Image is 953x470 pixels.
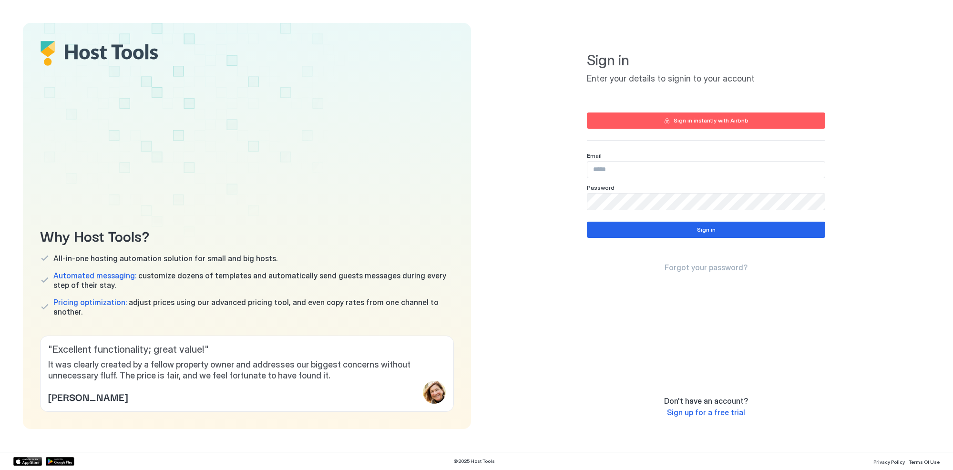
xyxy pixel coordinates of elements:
input: Input Field [587,194,825,210]
div: Sign in instantly with Airbnb [674,116,748,125]
span: Password [587,184,615,191]
a: Privacy Policy [873,456,905,466]
span: Sign in [587,51,825,70]
button: Sign in instantly with Airbnb [587,112,825,129]
span: © 2025 Host Tools [453,458,495,464]
a: Forgot your password? [665,263,748,273]
span: Email [587,152,602,159]
a: Sign up for a free trial [667,408,745,418]
a: Google Play Store [46,457,74,466]
div: Sign in [697,225,716,234]
span: Enter your details to signin to your account [587,73,825,84]
span: " Excellent functionality; great value! " [48,344,446,356]
span: Terms Of Use [909,459,940,465]
span: Don't have an account? [664,396,748,406]
input: Input Field [587,162,825,178]
span: adjust prices using our advanced pricing tool, and even copy rates from one channel to another. [53,297,454,317]
a: Terms Of Use [909,456,940,466]
span: It was clearly created by a fellow property owner and addresses our biggest concerns without unne... [48,359,446,381]
button: Sign in [587,222,825,238]
span: Forgot your password? [665,263,748,272]
span: Automated messaging: [53,271,136,280]
span: Privacy Policy [873,459,905,465]
span: Sign up for a free trial [667,408,745,417]
span: Pricing optimization: [53,297,127,307]
a: App Store [13,457,42,466]
span: [PERSON_NAME] [48,389,128,404]
span: customize dozens of templates and automatically send guests messages during every step of their s... [53,271,454,290]
div: profile [423,381,446,404]
span: All-in-one hosting automation solution for small and big hosts. [53,254,277,263]
span: Why Host Tools? [40,225,454,246]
